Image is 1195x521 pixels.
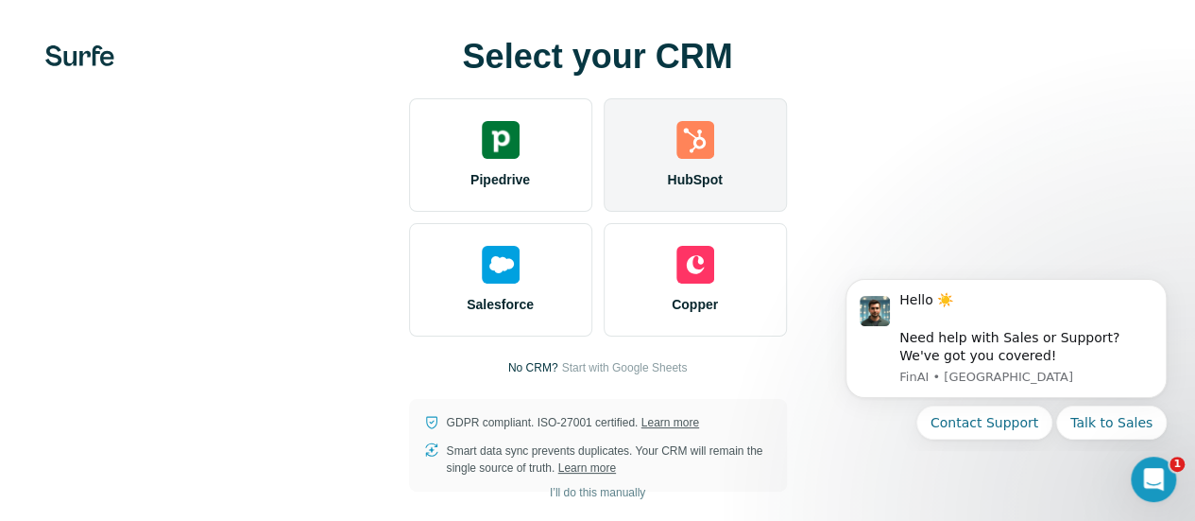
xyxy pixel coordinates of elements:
[561,359,687,376] button: Start with Google Sheets
[482,246,520,284] img: salesforce's logo
[676,246,714,284] img: copper's logo
[482,121,520,159] img: pipedrive's logo
[447,414,699,431] p: GDPR compliant. ISO-27001 certified.
[537,478,658,507] button: I’ll do this manually
[409,38,787,76] h1: Select your CRM
[641,416,699,429] a: Learn more
[667,170,722,189] span: HubSpot
[470,170,530,189] span: Pipedrive
[508,359,558,376] p: No CRM?
[467,295,534,314] span: Salesforce
[672,295,718,314] span: Copper
[676,121,714,159] img: hubspot's logo
[1169,457,1185,472] span: 1
[1131,457,1176,502] iframe: Intercom live chat
[558,461,616,475] a: Learn more
[45,45,114,66] img: Surfe's logo
[447,443,772,477] p: Smart data sync prevents duplicates. Your CRM will remain the single source of truth.
[817,264,1195,451] iframe: Intercom notifications mensaje
[550,484,645,501] span: I’ll do this manually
